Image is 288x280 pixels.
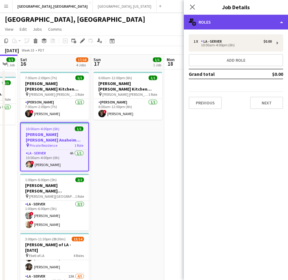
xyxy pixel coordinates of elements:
div: 1 Job [153,63,161,67]
a: Comms [46,25,64,33]
span: Private Residence [30,143,57,148]
span: Week 33 [20,48,36,52]
h3: [PERSON_NAME] of LA - [DATE] [20,242,89,253]
a: View [2,25,16,33]
h3: [PERSON_NAME] [PERSON_NAME] Anaheim [DATE] [21,132,88,143]
div: [DATE] [5,47,19,53]
div: 1 x [194,39,201,44]
span: View [5,26,13,32]
app-card-role: [PERSON_NAME]1/16:00am-12:00pm (6h)![PERSON_NAME] [93,99,162,120]
span: [PERSON_NAME] [PERSON_NAME] Catering [102,92,148,97]
span: Sat [20,57,27,62]
span: 1 Role [2,97,11,102]
span: 1:00pm-6:00pm (5h) [25,177,57,182]
span: 1/1 [2,80,11,85]
span: ! [30,212,33,216]
h3: [PERSON_NAME] [PERSON_NAME] Kitchen [DATE] [20,81,89,92]
span: [PERSON_NAME][GEOGRAPHIC_DATA][DEMOGRAPHIC_DATA] [29,194,75,199]
span: Jobs [33,26,42,32]
button: [GEOGRAPHIC_DATA], [US_STATE] [93,0,157,12]
span: ! [30,110,33,114]
span: ! [103,110,107,114]
span: 1/1 [75,76,84,80]
a: Jobs [30,25,44,33]
span: ! [30,161,34,165]
div: PDT [38,48,44,52]
h3: Job Details [184,3,288,11]
span: 1 Role [148,92,157,97]
span: 13/14 [72,237,84,241]
span: ! [30,221,33,224]
a: Edit [17,25,29,33]
span: Mon [167,57,175,62]
span: 3:00pm-11:30pm (8h30m) [25,237,66,241]
div: LA - Server [201,39,224,44]
app-card-role: LA - Server4A1/110:00am-4:00pm (6h)![PERSON_NAME] [21,150,88,171]
div: $0.00 [263,39,272,44]
td: Grand total [189,69,254,79]
h3: [PERSON_NAME] [PERSON_NAME] Kitchen [DATE] [93,81,162,92]
span: 4 Roles [74,253,84,258]
span: 6:00am-12:00pm (6h) [98,76,132,80]
span: 1/1 [75,126,83,131]
h3: [PERSON_NAME] [PERSON_NAME] [PERSON_NAME] [DATE] [20,183,89,194]
button: Previous [189,97,222,109]
app-job-card: 6:00am-12:00pm (6h)1/1[PERSON_NAME] [PERSON_NAME] Kitchen [DATE] [PERSON_NAME] [PERSON_NAME] Cate... [93,72,162,120]
button: [GEOGRAPHIC_DATA], [GEOGRAPHIC_DATA] [13,0,93,12]
span: 17/18 [76,57,88,62]
span: 16 [19,60,27,67]
span: 1/1 [153,57,161,62]
span: 17 [93,60,101,67]
span: 7:00am-2:00pm (7h) [25,76,57,80]
span: Comms [48,26,62,32]
span: Edit [20,26,27,32]
h1: [GEOGRAPHIC_DATA], [GEOGRAPHIC_DATA] [5,15,145,24]
button: Add role [189,54,283,66]
span: 1 Role [74,143,83,148]
span: 1 Role [75,92,84,97]
app-card-role: [PERSON_NAME]1/17:00am-2:00pm (7h)![PERSON_NAME] [20,99,89,120]
span: [PERSON_NAME] [PERSON_NAME] Catering [29,92,75,97]
span: 18 [166,60,175,67]
div: Roles [184,15,288,29]
div: 10:00am-4:00pm (6h) [194,44,272,47]
div: 1 Job [7,63,15,67]
div: 4 Jobs [76,63,88,67]
app-card-role: LA - Server2/21:00pm-6:00pm (5h)![PERSON_NAME]![PERSON_NAME] [20,201,89,231]
span: 2/2 [75,177,84,182]
span: 1/1 [6,57,15,62]
app-job-card: 1:00pm-6:00pm (5h)2/2[PERSON_NAME] [PERSON_NAME] [PERSON_NAME] [DATE] [PERSON_NAME][GEOGRAPHIC_DA... [20,174,89,231]
button: Next [250,97,283,109]
span: 10:00am-4:00pm (6h) [26,126,59,131]
span: Ebell of LA [29,253,44,258]
app-job-card: 10:00am-4:00pm (6h)1/1[PERSON_NAME] [PERSON_NAME] Anaheim [DATE] Private Residence1 RoleLA - Serv... [20,122,89,171]
span: 1 Role [75,194,84,199]
span: Sun [93,57,101,62]
td: $0.00 [254,69,283,79]
span: 1/1 [149,76,157,80]
app-job-card: 7:00am-2:00pm (7h)1/1[PERSON_NAME] [PERSON_NAME] Kitchen [DATE] [PERSON_NAME] [PERSON_NAME] Cater... [20,72,89,120]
